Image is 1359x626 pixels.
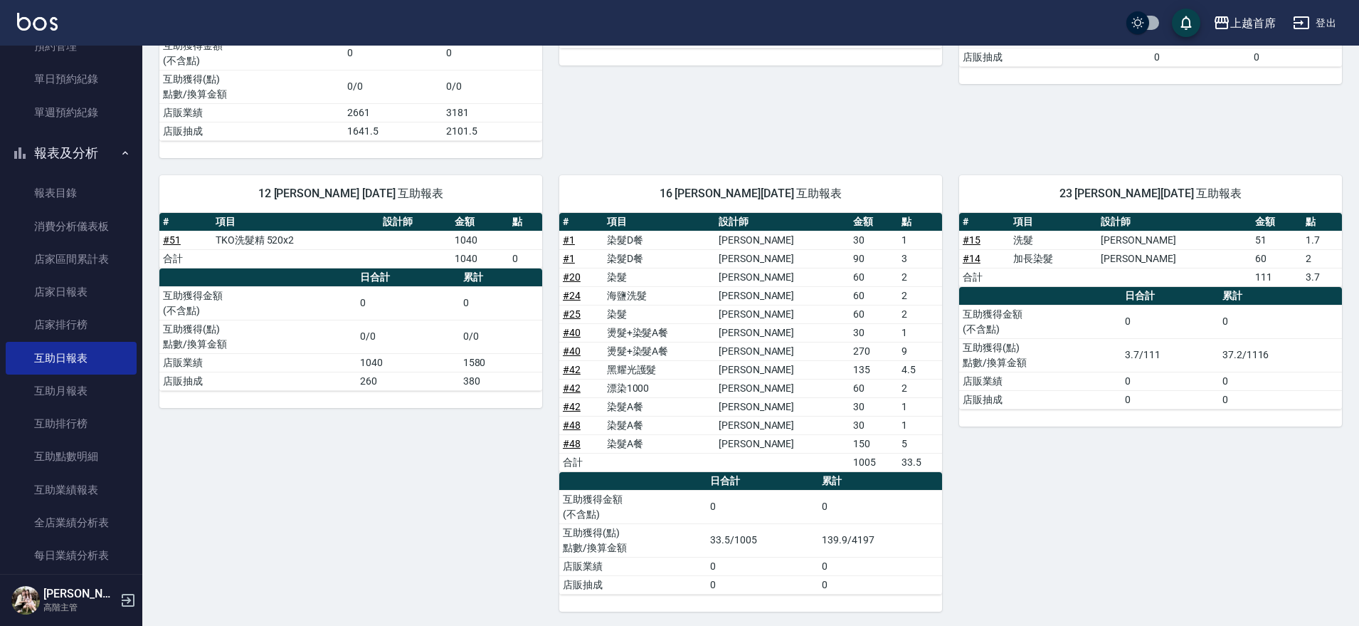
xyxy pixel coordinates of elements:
[559,490,707,523] td: 互助獲得金額 (不含點)
[6,308,137,341] a: 店家排行榜
[715,434,850,453] td: [PERSON_NAME]
[559,523,707,557] td: 互助獲得(點) 點數/換算金額
[898,434,942,453] td: 5
[1097,249,1252,268] td: [PERSON_NAME]
[1121,287,1219,306] th: 日合計
[563,327,581,338] a: #40
[344,70,443,103] td: 0/0
[6,539,137,572] a: 每日業績分析表
[1121,305,1219,338] td: 0
[163,234,181,246] a: #51
[344,103,443,122] td: 2661
[1219,305,1342,338] td: 0
[715,249,850,268] td: [PERSON_NAME]
[898,231,942,249] td: 1
[1010,249,1097,268] td: 加長染髮
[850,360,898,379] td: 135
[850,268,898,286] td: 60
[451,231,509,249] td: 1040
[460,286,542,320] td: 0
[6,63,137,95] a: 單日預約紀錄
[563,290,581,301] a: #24
[6,342,137,375] a: 互助日報表
[818,575,942,594] td: 0
[443,70,542,103] td: 0/0
[509,249,542,268] td: 0
[603,286,715,305] td: 海鹽洗髮
[356,320,459,353] td: 0/0
[563,271,581,283] a: #20
[898,213,942,231] th: 點
[898,323,942,342] td: 1
[43,601,116,614] p: 高階主管
[460,268,542,287] th: 累計
[818,557,942,575] td: 0
[959,305,1121,338] td: 互助獲得金額 (不含點)
[959,268,1010,286] td: 合計
[898,249,942,268] td: 3
[6,243,137,276] a: 店家區間累計表
[563,364,581,375] a: #42
[1010,213,1097,231] th: 項目
[176,187,525,201] span: 12 [PERSON_NAME] [DATE] 互助報表
[850,342,898,360] td: 270
[959,48,1151,66] td: 店販抽成
[1207,9,1281,38] button: 上越首席
[559,575,707,594] td: 店販抽成
[1252,231,1302,249] td: 51
[1302,213,1342,231] th: 點
[451,249,509,268] td: 1040
[563,419,581,431] a: #48
[344,36,443,70] td: 0
[576,187,925,201] span: 16 [PERSON_NAME][DATE] 互助報表
[159,103,344,122] td: 店販業績
[563,234,575,246] a: #1
[11,586,40,615] img: Person
[603,379,715,397] td: 漂染1000
[1252,249,1302,268] td: 60
[1230,14,1276,32] div: 上越首席
[850,286,898,305] td: 60
[451,213,509,231] th: 金額
[1097,231,1252,249] td: [PERSON_NAME]
[6,96,137,129] a: 單週預約紀錄
[707,523,818,557] td: 33.5/1005
[850,397,898,416] td: 30
[850,434,898,453] td: 150
[850,416,898,434] td: 30
[159,70,344,103] td: 互助獲得(點) 點數/換算金額
[159,353,356,372] td: 店販業績
[959,213,1342,287] table: a dense table
[818,490,942,523] td: 0
[707,472,818,491] th: 日合計
[603,360,715,379] td: 黑耀光護髮
[603,397,715,416] td: 染髮A餐
[159,36,344,70] td: 互助獲得金額 (不含點)
[159,286,356,320] td: 互助獲得金額 (不含點)
[6,506,137,539] a: 全店業績分析表
[1252,213,1302,231] th: 金額
[1302,268,1342,286] td: 3.7
[6,135,137,172] button: 報表及分析
[563,401,581,412] a: #42
[898,397,942,416] td: 1
[850,305,898,323] td: 60
[563,345,581,357] a: #40
[6,177,137,209] a: 報表目錄
[715,268,850,286] td: [PERSON_NAME]
[707,490,818,523] td: 0
[443,36,542,70] td: 0
[715,379,850,397] td: [PERSON_NAME]
[715,286,850,305] td: [PERSON_NAME]
[6,210,137,243] a: 消費分析儀表板
[707,557,818,575] td: 0
[379,213,451,231] th: 設計師
[1302,231,1342,249] td: 1.7
[898,305,942,323] td: 2
[959,390,1121,409] td: 店販抽成
[1097,213,1252,231] th: 設計師
[1252,268,1302,286] td: 111
[1121,338,1219,372] td: 3.7/111
[1219,338,1342,372] td: 37.2/1116
[603,416,715,434] td: 染髮A餐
